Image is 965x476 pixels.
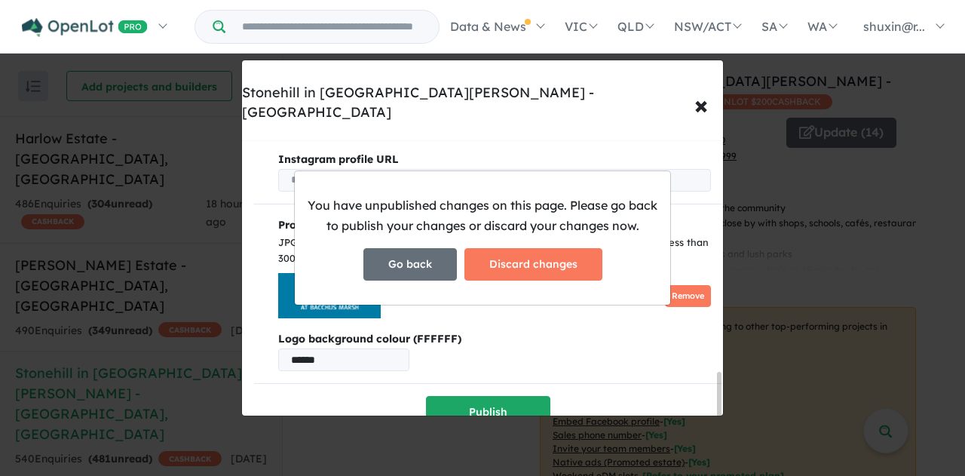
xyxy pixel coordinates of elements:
[307,195,658,236] p: You have unpublished changes on this page. Please go back to publish your changes or discard your...
[464,248,602,281] button: Discard changes
[228,11,436,43] input: Try estate name, suburb, builder or developer
[22,18,148,37] img: Openlot PRO Logo White
[863,19,925,34] span: shuxin@r...
[363,248,457,281] button: Go back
